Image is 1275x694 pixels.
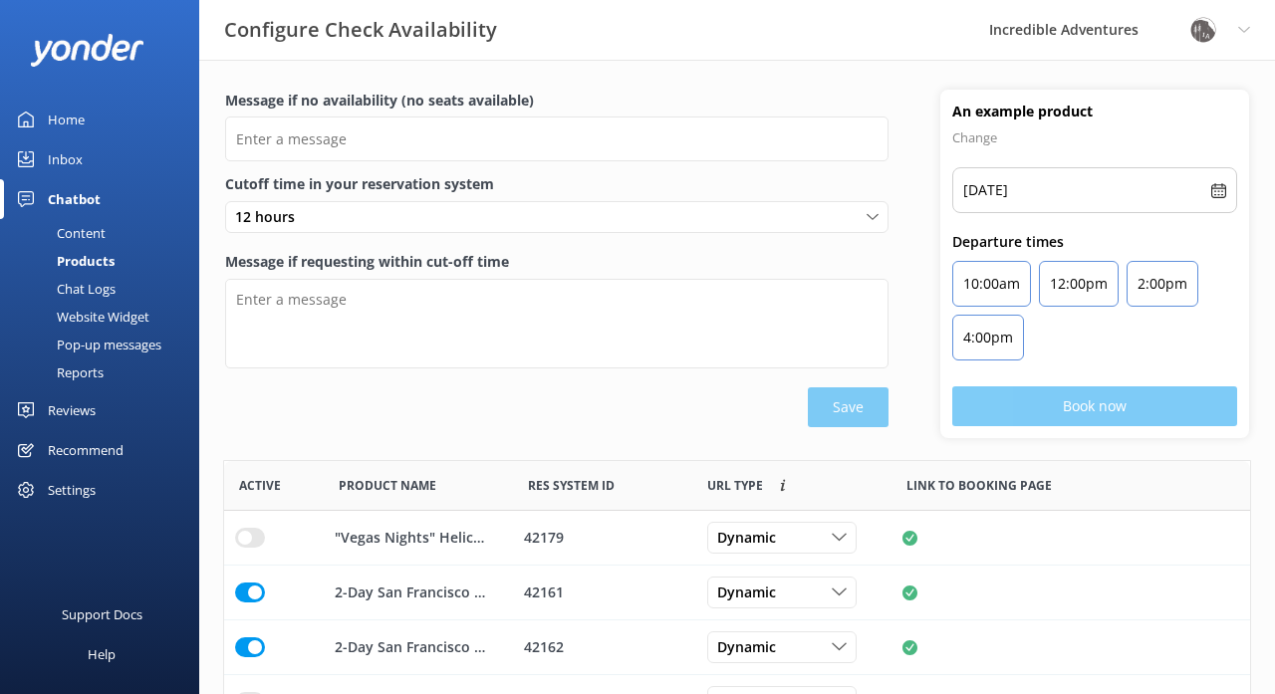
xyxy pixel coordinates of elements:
[88,634,116,674] div: Help
[1138,272,1187,296] p: 2:00pm
[48,470,96,510] div: Settings
[225,251,889,273] label: Message if requesting within cut-off time
[48,139,83,179] div: Inbox
[12,358,199,386] a: Reports
[717,581,788,603] span: Dynamic
[952,231,1237,253] p: Departure times
[335,527,490,549] p: "Vegas Nights" Helicopter Flight
[524,581,681,603] div: 42161
[225,173,889,195] label: Cutoff time in your reservation system
[62,594,142,634] div: Support Docs
[335,581,490,603] p: 2-Day San Francisco City Tour & Alcatraz DAY Tour
[12,219,106,247] div: Content
[524,636,681,658] div: 42162
[963,272,1020,296] p: 10:00am
[707,476,763,495] span: Link to booking page
[12,275,199,303] a: Chat Logs
[528,476,615,495] span: Res System ID
[12,219,199,247] a: Content
[48,430,124,470] div: Recommend
[224,620,1250,675] div: row
[224,14,497,46] h3: Configure Check Availability
[225,90,889,112] label: Message if no availability (no seats available)
[963,326,1013,349] p: 4:00pm
[239,476,281,495] span: Active
[12,358,104,386] div: Reports
[12,303,199,331] a: Website Widget
[12,331,161,358] div: Pop-up messages
[12,247,199,275] a: Products
[952,102,1237,121] h4: An example product
[335,636,490,658] p: 2-Day San Francisco City Tour & Alcatraz NIGHT Tour
[1050,272,1108,296] p: 12:00pm
[12,331,199,358] a: Pop-up messages
[906,476,1052,495] span: Link to booking page
[235,206,307,228] span: 12 hours
[48,390,96,430] div: Reviews
[225,116,889,161] input: Enter a message
[12,275,116,303] div: Chat Logs
[224,566,1250,620] div: row
[1188,15,1218,45] img: 834-1758036015.png
[524,527,681,549] div: 42179
[224,511,1250,566] div: row
[30,34,144,67] img: yonder-white-logo.png
[339,476,436,495] span: Product Name
[48,179,101,219] div: Chatbot
[48,100,85,139] div: Home
[12,303,149,331] div: Website Widget
[963,178,1008,202] p: [DATE]
[717,636,788,658] span: Dynamic
[717,527,788,549] span: Dynamic
[952,125,1237,149] p: Change
[12,247,115,275] div: Products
